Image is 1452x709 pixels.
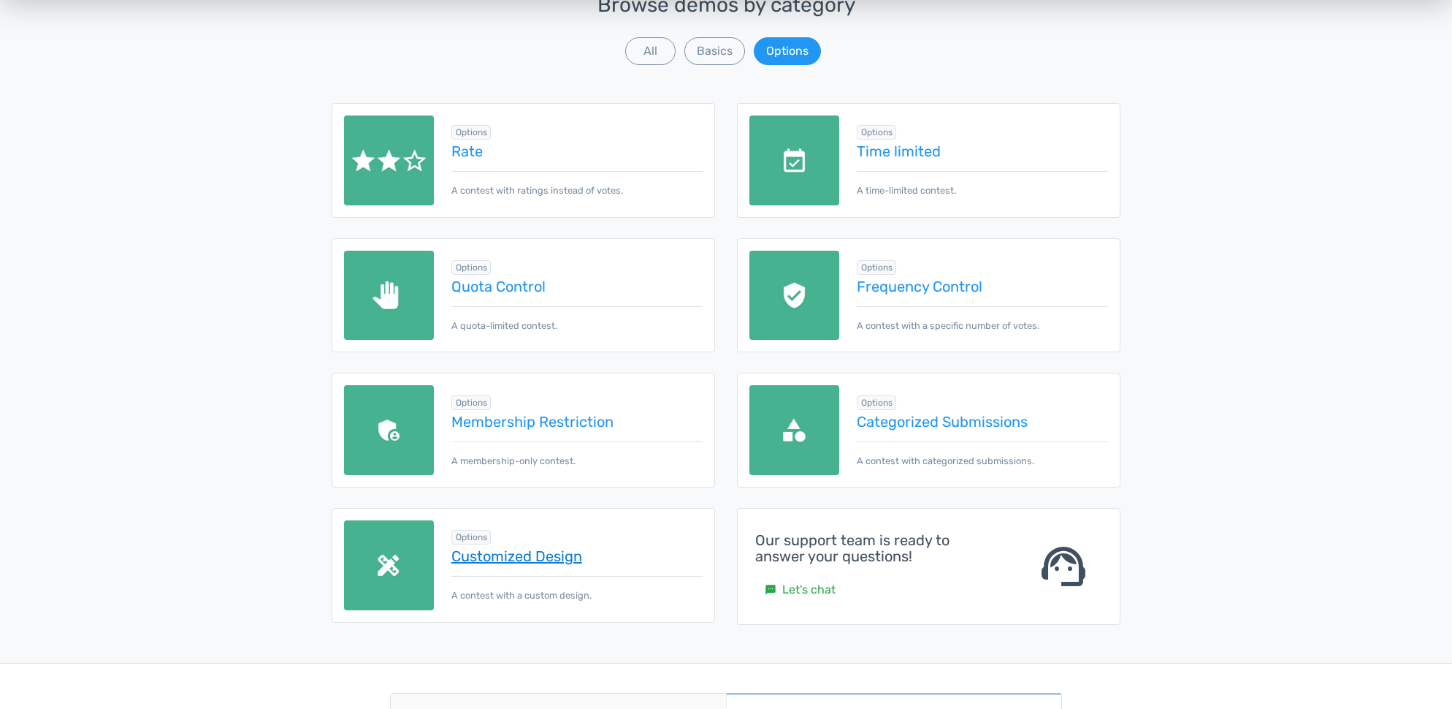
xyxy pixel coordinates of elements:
[749,115,839,205] img: date-limited.png.webp
[755,532,1001,564] h4: Our support team is ready to answer your questions!
[621,153,832,171] p: Your vote has been casted. Thank you!
[684,37,745,65] button: Basics
[451,441,703,468] p: A membership-only contest.
[451,278,703,295] a: Quota Control
[625,37,676,65] button: All
[451,576,703,602] p: A contest with a custom design.
[344,115,434,205] img: rate.png.webp
[857,171,1108,197] p: A time-limited contest.
[857,306,1108,333] p: A contest with a specific number of votes.
[755,576,845,604] a: smsLet's chat
[402,205,1050,637] img: dinant-2220459_1920.jpg
[451,125,492,140] span: Browse all in Options
[857,395,897,410] span: Browse all in Options
[754,37,821,65] button: Options
[857,143,1108,159] a: Time limited
[1037,540,1090,593] span: support_agent
[857,260,897,275] span: Browse all in Options
[451,260,492,275] span: Browse all in Options
[451,306,703,333] p: A quota-limited contest.
[726,29,1062,72] a: Submissions
[451,548,703,564] a: Customized Design
[749,251,839,341] img: recaptcha.png.webp
[451,143,703,159] a: Rate
[448,687,508,697] div: Average rate
[765,584,776,596] small: sms
[451,414,703,430] a: Membership Restriction
[451,171,703,197] p: A contest with ratings instead of votes.
[391,30,726,72] a: Participate
[344,385,434,475] img: members-only.png.webp
[451,530,492,545] span: Browse all in Options
[344,251,434,341] img: quota-limited.png.webp
[448,672,508,687] div: 5.0
[857,125,897,140] span: Browse all in Options
[749,385,839,475] img: categories.png.webp
[344,520,434,610] img: custom-design.png.webp
[857,278,1108,295] a: Frequency Control
[857,441,1108,468] p: A contest with categorized submissions.
[857,414,1108,430] a: Categorized Submissions
[451,395,492,410] span: Browse all in Options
